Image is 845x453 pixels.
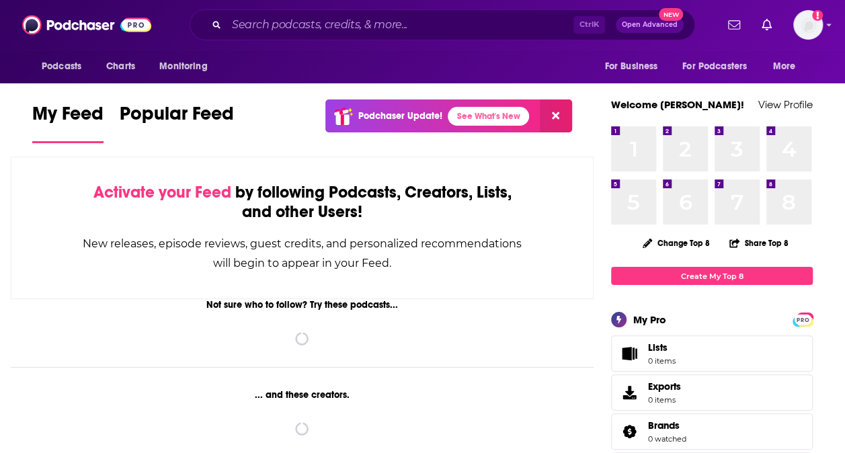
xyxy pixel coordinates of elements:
button: Show profile menu [793,10,823,40]
span: Brands [648,419,680,431]
span: PRO [795,315,811,325]
span: Ctrl K [573,16,605,34]
svg: Add a profile image [812,10,823,21]
span: Brands [611,413,813,450]
a: Popular Feed [120,102,234,143]
button: Change Top 8 [635,235,718,251]
span: Lists [648,341,676,354]
span: Open Advanced [622,22,678,28]
span: Activate your Feed [93,182,231,202]
span: For Business [604,57,657,76]
span: For Podcasters [682,57,747,76]
div: My Pro [633,313,666,326]
img: Podchaser - Follow, Share and Rate Podcasts [22,12,151,38]
span: Logged in as alisontucker [793,10,823,40]
button: open menu [32,54,99,79]
a: See What's New [448,107,529,126]
span: More [773,57,796,76]
input: Search podcasts, credits, & more... [227,14,573,36]
button: Open AdvancedNew [616,17,684,33]
div: Not sure who to follow? Try these podcasts... [11,299,594,311]
a: View Profile [758,98,813,111]
div: New releases, episode reviews, guest credits, and personalized recommendations will begin to appe... [79,234,526,273]
span: 0 items [648,356,676,366]
div: Search podcasts, credits, & more... [190,9,695,40]
a: Exports [611,374,813,411]
a: Brands [616,422,643,441]
button: open menu [764,54,813,79]
p: Podchaser Update! [358,110,442,122]
button: Share Top 8 [729,230,789,256]
span: 0 items [648,395,681,405]
a: Create My Top 8 [611,267,813,285]
a: Charts [97,54,143,79]
span: Exports [616,383,643,402]
button: open menu [595,54,674,79]
a: Lists [611,335,813,372]
a: Show notifications dropdown [723,13,746,36]
button: open menu [150,54,225,79]
span: Charts [106,57,135,76]
span: Exports [648,380,681,393]
a: Brands [648,419,686,431]
span: Lists [648,341,668,354]
span: Monitoring [159,57,207,76]
button: open menu [674,54,766,79]
a: PRO [795,314,811,324]
span: Podcasts [42,57,81,76]
span: New [659,8,683,21]
a: 0 watched [648,434,686,444]
span: Popular Feed [120,102,234,133]
a: My Feed [32,102,104,143]
img: User Profile [793,10,823,40]
div: ... and these creators. [11,389,594,401]
span: My Feed [32,102,104,133]
span: Lists [616,344,643,363]
a: Welcome [PERSON_NAME]! [611,98,744,111]
a: Show notifications dropdown [756,13,777,36]
div: by following Podcasts, Creators, Lists, and other Users! [79,183,526,222]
